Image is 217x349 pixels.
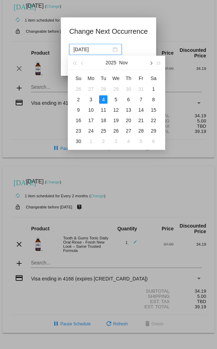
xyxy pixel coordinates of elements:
td: 11/2/2025 [72,94,85,105]
div: 29 [149,127,158,135]
div: 25 [99,127,107,135]
td: 10/27/2025 [85,84,97,94]
td: 11/27/2025 [122,126,135,136]
td: 10/28/2025 [97,84,110,94]
div: 1 [87,137,95,145]
th: Thu [122,73,135,84]
div: 6 [149,137,158,145]
td: 10/29/2025 [110,84,122,94]
div: 30 [74,137,82,145]
div: 3 [87,95,95,104]
td: 11/4/2025 [97,94,110,105]
div: 30 [124,85,132,93]
h1: Change Next Occurrence [69,26,148,37]
td: 11/21/2025 [135,115,147,126]
th: Fri [135,73,147,84]
td: 11/12/2025 [110,105,122,115]
th: Tue [97,73,110,84]
button: Nov [119,56,128,70]
td: 11/19/2025 [110,115,122,126]
div: 26 [74,85,82,93]
td: 11/16/2025 [72,115,85,126]
td: 12/4/2025 [122,136,135,146]
td: 11/17/2025 [85,115,97,126]
button: 2025 [105,56,116,70]
div: 10 [87,106,95,114]
div: 20 [124,116,132,125]
td: 11/15/2025 [147,105,160,115]
div: 6 [124,95,132,104]
td: 11/11/2025 [97,105,110,115]
div: 23 [74,127,82,135]
td: 11/7/2025 [135,94,147,105]
div: 14 [137,106,145,114]
td: 11/26/2025 [110,126,122,136]
td: 11/6/2025 [122,94,135,105]
td: 11/1/2025 [147,84,160,94]
th: Sat [147,73,160,84]
td: 11/18/2025 [97,115,110,126]
td: 11/8/2025 [147,94,160,105]
div: 28 [137,127,145,135]
td: 11/23/2025 [72,126,85,136]
td: 11/28/2025 [135,126,147,136]
div: 5 [137,137,145,145]
td: 10/31/2025 [135,84,147,94]
div: 9 [74,106,82,114]
td: 11/9/2025 [72,105,85,115]
div: 19 [112,116,120,125]
div: 12 [112,106,120,114]
div: 26 [112,127,120,135]
th: Mon [85,73,97,84]
div: 2 [99,137,107,145]
div: 7 [137,95,145,104]
div: 22 [149,116,158,125]
td: 11/25/2025 [97,126,110,136]
div: 4 [124,137,132,145]
td: 11/22/2025 [147,115,160,126]
td: 11/10/2025 [85,105,97,115]
td: 12/3/2025 [110,136,122,146]
td: 11/3/2025 [85,94,97,105]
td: 11/14/2025 [135,105,147,115]
button: Next month (PageDown) [147,56,155,70]
input: Select date [73,46,111,53]
div: 1 [149,85,158,93]
td: 11/20/2025 [122,115,135,126]
div: 18 [99,116,107,125]
td: 11/5/2025 [110,94,122,105]
button: Next year (Control + right) [155,56,162,70]
div: 21 [137,116,145,125]
th: Sun [72,73,85,84]
td: 10/26/2025 [72,84,85,94]
button: Previous month (PageUp) [79,56,86,70]
div: 11 [99,106,107,114]
div: 3 [112,137,120,145]
td: 11/29/2025 [147,126,160,136]
div: 2 [74,95,82,104]
div: 13 [124,106,132,114]
div: 24 [87,127,95,135]
td: 12/2/2025 [97,136,110,146]
th: Wed [110,73,122,84]
div: 8 [149,95,158,104]
div: 29 [112,85,120,93]
div: 17 [87,116,95,125]
td: 10/30/2025 [122,84,135,94]
td: 11/13/2025 [122,105,135,115]
td: 12/1/2025 [85,136,97,146]
td: 11/24/2025 [85,126,97,136]
td: 11/30/2025 [72,136,85,146]
div: 16 [74,116,82,125]
div: 28 [99,85,107,93]
div: 5 [112,95,120,104]
button: Last year (Control + left) [71,56,78,70]
td: 12/5/2025 [135,136,147,146]
div: 27 [124,127,132,135]
div: 4 [99,95,107,104]
div: 27 [87,85,95,93]
div: 15 [149,106,158,114]
td: 12/6/2025 [147,136,160,146]
div: 31 [137,85,145,93]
